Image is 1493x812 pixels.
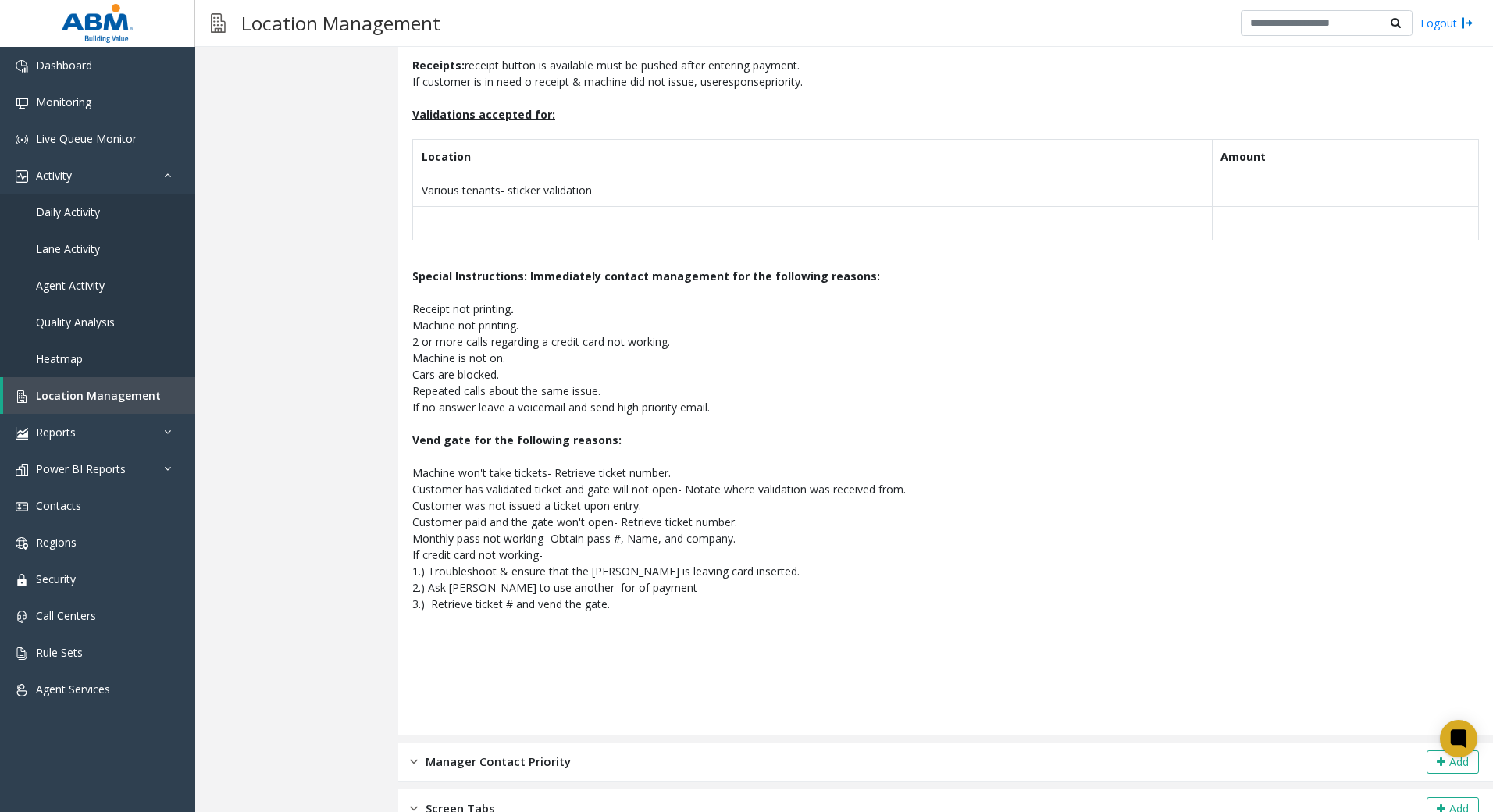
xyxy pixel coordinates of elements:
[412,514,1479,530] p: Customer paid and the gate won't open- Retrieve ticket number.
[36,58,92,73] span: Dashboard
[16,684,28,696] img: 'icon'
[36,682,110,696] span: Agent Services
[412,465,1479,481] p: Machine won't take tickets- Retrieve ticket number.
[426,753,571,771] span: Manager Contact Priority
[413,173,1213,207] td: Various tenants- sticker validation
[16,500,28,513] img: 'icon'
[16,611,28,623] img: 'icon'
[16,170,28,183] img: 'icon'
[36,351,83,366] span: Heatmap
[765,74,803,89] span: priority.
[412,399,1479,415] p: If no answer leave a voicemail and send high priority email.
[412,58,800,73] span: receipt button is available must be pushed after entering payment.
[36,388,161,403] span: Location Management
[412,74,718,89] span: If customer is in need o receipt & machine did not issue, use
[36,205,100,219] span: Daily Activity
[16,537,28,550] img: 'icon'
[412,350,1479,366] p: Machine is not on.
[412,317,1479,333] p: Machine not printing.
[412,481,1479,497] p: Customer has validated ticket and gate will not open- Notate where validation was received from.
[422,149,471,164] b: Location
[36,241,100,256] span: Lane Activity
[412,73,1479,90] p: response
[412,579,1479,596] p: 2.) Ask [PERSON_NAME] to use another for of payment
[511,301,514,316] b: .
[412,383,1479,399] p: Repeated calls about the same issue.
[36,461,126,476] span: Power BI Reports
[36,278,105,293] span: Agent Activity
[412,333,1479,350] p: 2 or more calls regarding a credit card not working.
[36,572,76,586] span: Security
[412,596,1479,612] p: 3.) Retrieve ticket # and vend the gate.
[1220,149,1266,164] b: Amount
[3,377,195,414] a: Location Management
[16,60,28,73] img: 'icon'
[412,497,1479,514] p: Customer was not issued a ticket upon entry.
[412,547,1479,563] p: If credit card not working-
[16,134,28,146] img: 'icon'
[16,390,28,403] img: 'icon'
[412,301,1479,317] p: Receipt not printing
[16,647,28,660] img: 'icon'
[36,131,137,146] span: Live Queue Monitor
[16,97,28,109] img: 'icon'
[412,563,1479,579] p: 1.) Troubleshoot & ensure that the [PERSON_NAME] is leaving card inserted.
[211,4,226,42] img: pageIcon
[36,94,91,109] span: Monitoring
[16,574,28,586] img: 'icon'
[233,4,448,42] h3: Location Management
[36,168,72,183] span: Activity
[412,58,465,73] b: Receipts:
[36,498,81,513] span: Contacts
[410,753,418,771] img: closed
[412,107,555,122] u: Validations accepted for:
[16,464,28,476] img: 'icon'
[36,425,76,440] span: Reports
[1461,15,1473,31] img: logout
[412,530,1479,547] p: Monthly pass not working- Obtain pass #, Name, and company.
[36,315,115,329] span: Quality Analysis
[36,535,77,550] span: Regions
[1427,750,1479,774] button: Add
[16,427,28,440] img: 'icon'
[412,269,880,283] b: Special Instructions: Immediately contact management for the following reasons:
[1420,15,1473,31] a: Logout
[412,433,622,447] b: Vend gate for the following reasons:
[36,608,96,623] span: Call Centers
[412,366,1479,383] p: Cars are blocked.
[36,645,83,660] span: Rule Sets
